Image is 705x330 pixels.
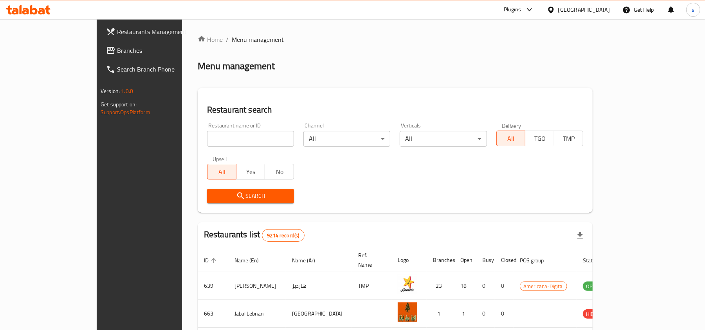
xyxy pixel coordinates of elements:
div: [GEOGRAPHIC_DATA] [558,5,610,14]
a: Search Branch Phone [100,60,215,79]
span: All [211,166,233,178]
span: Branches [117,46,208,55]
div: Export file [571,226,590,245]
a: Support.OpsPlatform [101,107,150,117]
button: TMP [554,131,583,146]
td: [GEOGRAPHIC_DATA] [286,300,352,328]
th: Open [454,248,476,272]
img: Hardee's [398,274,417,294]
span: Search Branch Phone [117,65,208,74]
a: Restaurants Management [100,22,215,41]
label: Upsell [213,156,227,161]
span: POS group [520,256,554,265]
button: All [496,131,526,146]
span: No [268,166,291,178]
div: All [303,131,390,147]
nav: breadcrumb [198,35,593,44]
span: OPEN [583,282,602,291]
span: Get support on: [101,99,137,109]
span: TGO [528,133,551,144]
span: Name (En) [234,256,269,265]
button: Search [207,189,294,203]
button: TGO [525,131,554,146]
td: 23 [427,272,454,300]
td: 1 [454,300,476,328]
td: 0 [476,300,495,328]
th: Branches [427,248,454,272]
span: Search [213,191,288,201]
button: All [207,164,236,179]
span: All [500,133,523,144]
td: هارديز [286,272,352,300]
span: ID [204,256,219,265]
th: Closed [495,248,514,272]
span: Menu management [232,35,284,44]
span: 9214 record(s) [262,232,304,239]
span: Americana-Digital [520,282,567,291]
span: TMP [557,133,580,144]
img: Jabal Lebnan [398,302,417,322]
td: 18 [454,272,476,300]
span: Yes [240,166,262,178]
span: Ref. Name [358,251,382,269]
span: s [692,5,694,14]
a: Branches [100,41,215,60]
h2: Menu management [198,60,275,72]
span: 1.0.0 [121,86,133,96]
span: Version: [101,86,120,96]
span: HIDDEN [583,310,606,319]
div: Total records count [262,229,304,242]
span: Status [583,256,608,265]
td: 0 [495,272,514,300]
td: 0 [495,300,514,328]
button: Yes [236,164,265,179]
div: Plugins [504,5,521,14]
td: Jabal Lebnan [228,300,286,328]
td: [PERSON_NAME] [228,272,286,300]
button: No [265,164,294,179]
h2: Restaurants list [204,229,305,242]
input: Search for restaurant name or ID.. [207,131,294,147]
th: Logo [391,248,427,272]
h2: Restaurant search [207,104,583,116]
td: TMP [352,272,391,300]
label: Delivery [502,123,521,128]
span: Name (Ar) [292,256,325,265]
li: / [226,35,229,44]
div: All [400,131,487,147]
td: 0 [476,272,495,300]
td: 1 [427,300,454,328]
th: Busy [476,248,495,272]
span: Restaurants Management [117,27,208,36]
